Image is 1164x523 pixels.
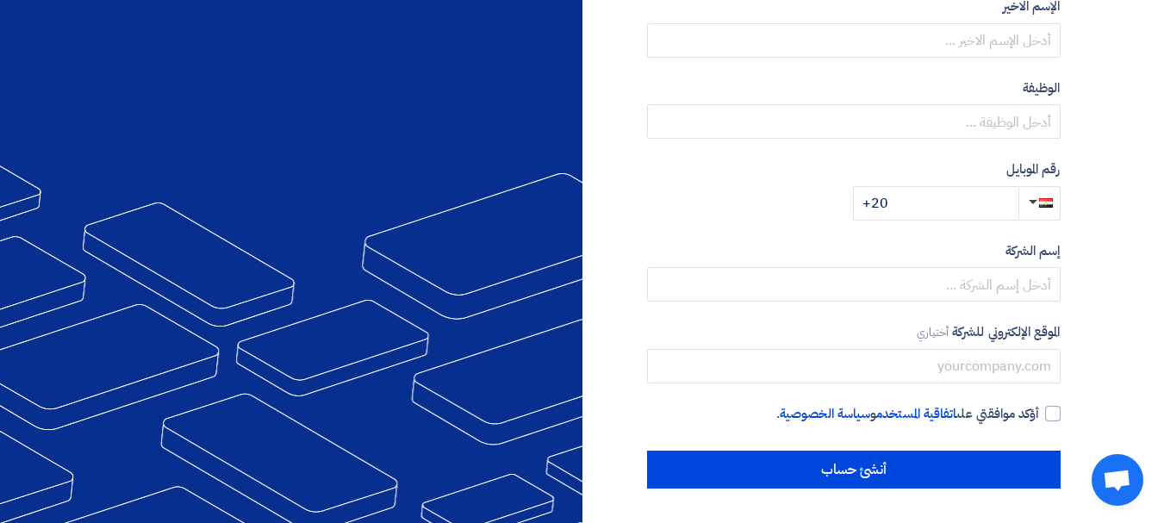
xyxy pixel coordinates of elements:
input: أدخل الإسم الاخير ... [647,23,1061,58]
input: أنشئ حساب [647,451,1061,489]
input: أدخل إسم الشركة ... [647,267,1061,302]
input: أدخل رقم الموبايل ... [853,186,1018,221]
label: الوظيفة [647,78,1061,98]
input: yourcompany.com [647,349,1061,383]
span: أؤكد موافقتي على و . [776,404,1039,424]
label: إسم الشركة [647,241,1061,261]
input: أدخل الوظيفة ... [647,104,1061,139]
div: Open chat [1092,454,1143,506]
a: سياسة الخصوصية [780,404,870,423]
label: رقم الموبايل [647,159,1061,179]
label: الموقع الإلكتروني للشركة [647,322,1061,342]
a: اتفاقية المستخدم [876,404,956,423]
span: أختياري [917,324,949,340]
